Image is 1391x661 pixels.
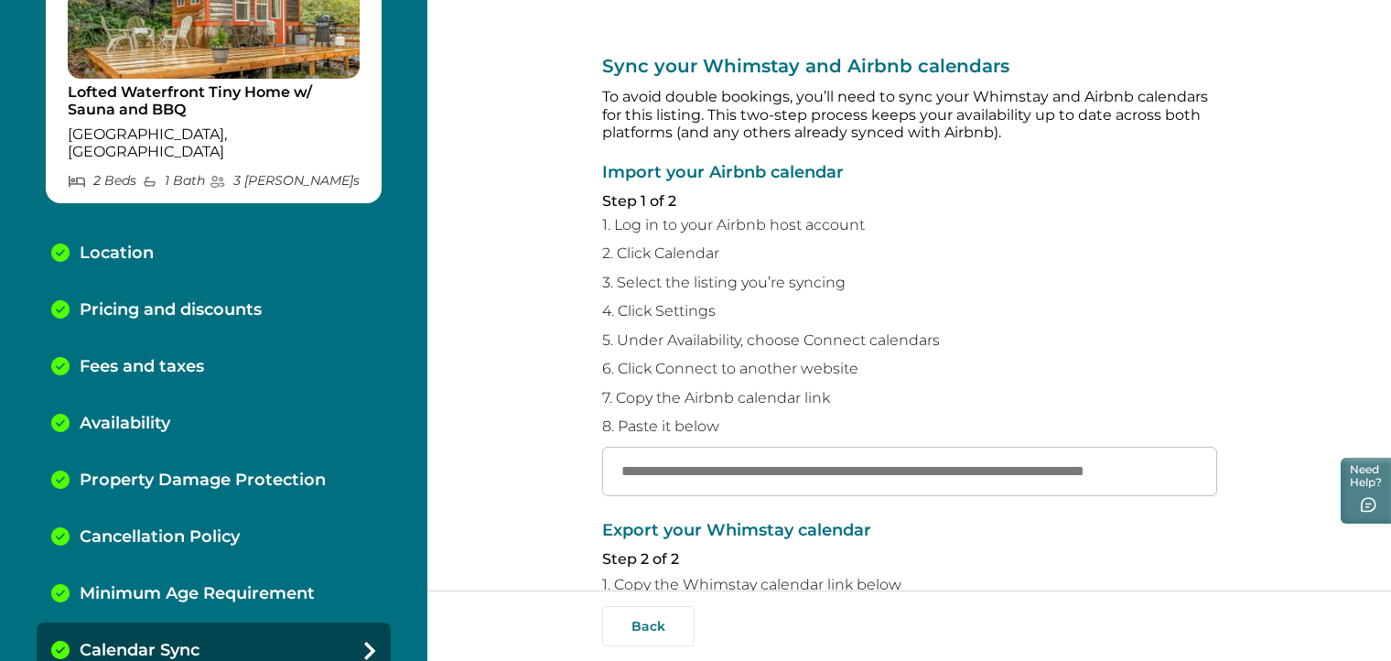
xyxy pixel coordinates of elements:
[80,641,199,661] p: Calendar Sync
[602,389,1217,407] p: 7. Copy the Airbnb calendar link
[80,414,170,434] p: Availability
[602,192,1217,211] p: Step 1 of 2
[602,55,1217,77] p: Sync your Whimstay and Airbnb calendars
[80,527,240,547] p: Cancellation Policy
[602,302,1217,320] p: 4. Click Settings
[68,125,360,161] p: [GEOGRAPHIC_DATA], [GEOGRAPHIC_DATA]
[68,173,136,189] p: 2 Bed s
[602,244,1217,263] p: 2. Click Calendar
[602,576,1217,594] p: 1. Copy the Whimstay calendar link below
[602,274,1217,292] p: 3. Select the listing you’re syncing
[80,584,315,604] p: Minimum Age Requirement
[602,164,1217,182] p: Import your Airbnb calendar
[80,357,204,377] p: Fees and taxes
[602,550,1217,569] p: Step 2 of 2
[602,88,1217,142] p: To avoid double bookings, you’ll need to sync your Whimstay and Airbnb calendars for this listing...
[602,606,695,646] button: Back
[68,83,360,119] p: Lofted Waterfront Tiny Home w/ Sauna and BBQ
[602,331,1217,350] p: 5. Under Availability, choose Connect calendars
[602,522,1217,540] p: Export your Whimstay calendar
[80,300,262,320] p: Pricing and discounts
[80,471,326,491] p: Property Damage Protection
[210,173,360,189] p: 3 [PERSON_NAME] s
[602,417,1217,436] p: 8. Paste it below
[602,360,1217,378] p: 6. Click Connect to another website
[142,173,205,189] p: 1 Bath
[80,244,154,264] p: Location
[602,216,1217,234] p: 1. Log in to your Airbnb host account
